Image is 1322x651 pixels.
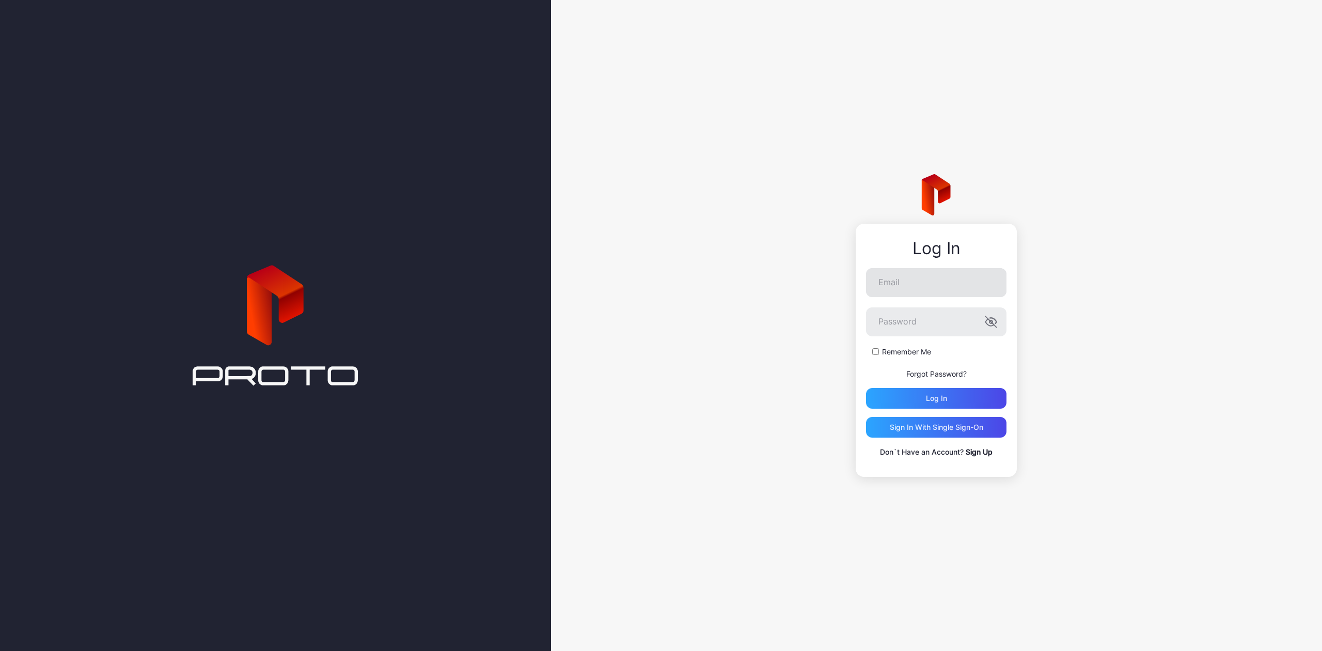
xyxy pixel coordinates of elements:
button: Password [985,316,997,328]
button: Log in [866,388,1006,409]
a: Forgot Password? [906,369,967,378]
p: Don`t Have an Account? [866,446,1006,458]
div: Log In [866,239,1006,258]
label: Remember Me [882,347,931,357]
button: Sign in With Single Sign-On [866,417,1006,438]
input: Email [866,268,1006,297]
div: Sign in With Single Sign-On [890,423,983,431]
div: Log in [926,394,947,402]
a: Sign Up [966,447,993,456]
input: Password [866,307,1006,336]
